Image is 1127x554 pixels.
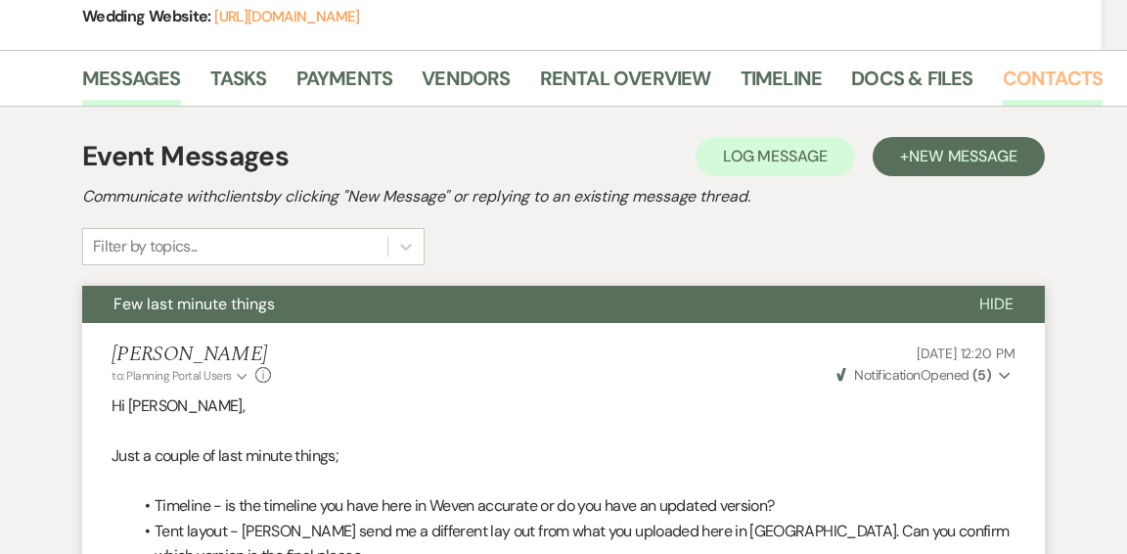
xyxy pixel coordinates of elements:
span: Log Message [723,146,828,166]
button: Log Message [696,137,855,176]
h5: [PERSON_NAME] [112,343,271,367]
button: NotificationOpened (5) [834,365,1015,386]
button: Few last minute things [82,286,948,323]
li: Timeline - is the timeline you have here in Weven accurate or do you have an updated version? [131,493,1015,519]
span: Opened [836,366,991,384]
span: Notification [854,366,920,384]
a: Messages [82,63,181,106]
a: Rental Overview [540,63,711,106]
span: Wedding Website: [82,6,214,26]
a: Timeline [741,63,823,106]
a: Vendors [422,63,510,106]
h2: Communicate with clients by clicking "New Message" or replying to an existing message thread. [82,185,1045,208]
span: New Message [909,146,1017,166]
p: Hi [PERSON_NAME], [112,393,1015,419]
div: Filter by topics... [93,235,198,258]
span: Few last minute things [113,294,275,314]
a: [URL][DOMAIN_NAME] [214,7,359,26]
button: +New Message [873,137,1045,176]
strong: ( 5 ) [972,366,991,384]
span: Hide [979,294,1014,314]
span: [DATE] 12:20 PM [917,345,1015,362]
a: Payments [296,63,393,106]
a: Contacts [1003,63,1104,106]
p: Just a couple of last minute things; [112,443,1015,469]
span: to: Planning Portal Users [112,368,232,384]
button: to: Planning Portal Users [112,367,250,385]
a: Tasks [210,63,267,106]
h1: Event Messages [82,136,289,177]
button: Hide [948,286,1045,323]
a: Docs & Files [851,63,972,106]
